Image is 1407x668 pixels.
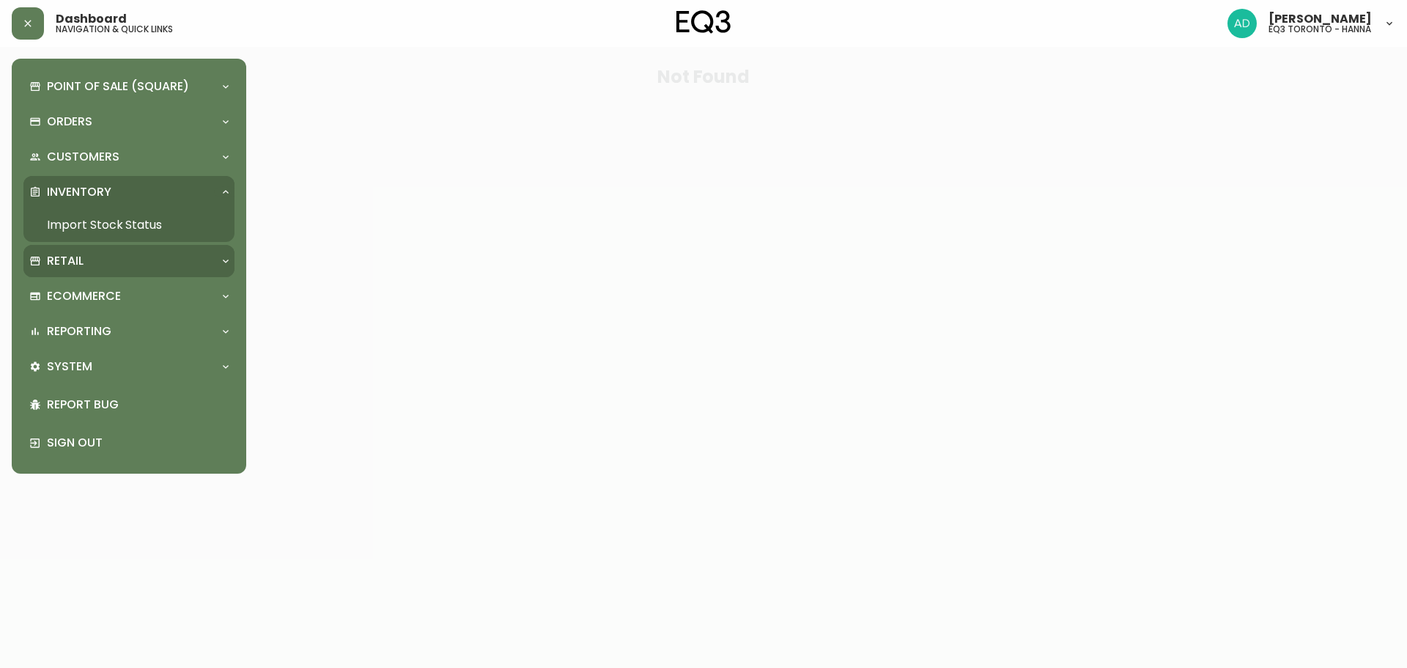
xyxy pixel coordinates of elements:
p: System [47,359,92,375]
p: Ecommerce [47,288,121,304]
p: Inventory [47,184,111,200]
p: Customers [47,149,119,165]
div: Reporting [23,315,234,348]
div: Sign Out [23,424,234,462]
p: Reporting [47,323,111,339]
h5: navigation & quick links [56,25,173,34]
span: Dashboard [56,13,127,25]
div: Point of Sale (Square) [23,70,234,103]
p: Sign Out [47,435,229,451]
p: Orders [47,114,92,130]
div: Report Bug [23,386,234,424]
a: Import Stock Status [23,208,234,242]
span: [PERSON_NAME] [1268,13,1372,25]
p: Point of Sale (Square) [47,78,189,95]
h5: eq3 toronto - hanna [1268,25,1371,34]
div: Inventory [23,176,234,208]
div: Customers [23,141,234,173]
div: System [23,350,234,383]
p: Report Bug [47,397,229,413]
img: logo [676,10,731,34]
p: Retail [47,253,84,269]
div: Retail [23,245,234,277]
img: 5042b7eed22bbf7d2bc86013784b9872 [1227,9,1257,38]
div: Orders [23,106,234,138]
div: Ecommerce [23,280,234,312]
